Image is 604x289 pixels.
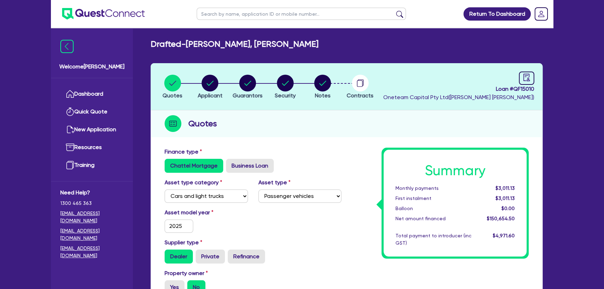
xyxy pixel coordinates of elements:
img: quick-quote [66,108,74,116]
label: Chattel Mortgage [165,159,223,173]
button: Security [274,74,296,100]
label: Asset type category [165,178,222,187]
span: Welcome [PERSON_NAME] [59,62,124,71]
a: Resources [60,139,123,156]
img: icon-menu-close [60,40,74,53]
span: Contracts [347,92,373,99]
input: Search by name, application ID or mobile number... [197,8,406,20]
span: Guarantors [233,92,263,99]
a: [EMAIL_ADDRESS][DOMAIN_NAME] [60,227,123,242]
button: Quotes [162,74,183,100]
label: Private [196,250,225,264]
label: Asset model year [159,208,253,217]
span: Need Help? [60,188,123,197]
a: audit [519,72,534,85]
img: step-icon [165,115,181,132]
label: Supplier type [165,238,202,247]
span: Security [275,92,296,99]
button: Notes [314,74,331,100]
label: Dealer [165,250,193,264]
span: Applicant [198,92,222,99]
a: Training [60,156,123,174]
div: Net amount financed [390,215,477,222]
a: Dashboard [60,85,123,103]
button: Guarantors [232,74,263,100]
span: Quotes [163,92,182,99]
span: Loan # QF15010 [383,85,534,93]
a: Return To Dashboard [463,7,531,21]
div: Monthly payments [390,185,477,192]
span: Notes [315,92,331,99]
h2: Drafted - [PERSON_NAME], [PERSON_NAME] [151,39,318,49]
span: $0.00 [501,206,515,211]
a: Quick Quote [60,103,123,121]
h1: Summary [395,162,515,179]
h2: Quotes [188,117,217,130]
span: $3,011.13 [496,185,515,191]
span: $3,011.13 [496,195,515,201]
label: Business Loan [226,159,274,173]
img: quest-connect-logo-blue [62,8,145,20]
img: training [66,161,74,169]
label: Asset type [258,178,290,187]
span: audit [523,74,530,81]
a: [EMAIL_ADDRESS][DOMAIN_NAME] [60,245,123,259]
div: First instalment [390,195,477,202]
button: Contracts [346,74,374,100]
span: $4,971.60 [493,233,515,238]
img: new-application [66,125,74,134]
a: [EMAIL_ADDRESS][DOMAIN_NAME] [60,210,123,224]
label: Finance type [165,148,202,156]
button: Applicant [197,74,223,100]
div: Total payment to introducer (inc GST) [390,232,477,247]
a: Dropdown toggle [532,5,550,23]
img: resources [66,143,74,151]
label: Property owner [165,269,208,277]
div: Balloon [390,205,477,212]
a: New Application [60,121,123,139]
span: Oneteam Capital Pty Ltd ( [PERSON_NAME] [PERSON_NAME] ) [383,94,534,101]
label: Refinance [228,250,265,264]
span: 1300 465 363 [60,200,123,207]
span: $150,654.50 [487,216,515,221]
